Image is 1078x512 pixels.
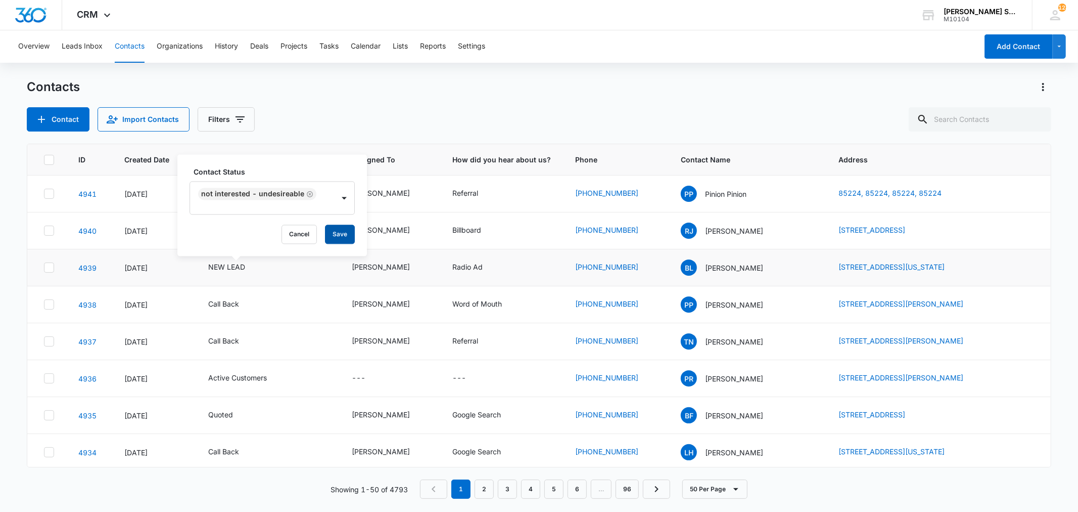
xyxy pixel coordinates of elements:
div: [DATE] [124,447,184,458]
button: Cancel [282,225,317,244]
p: [PERSON_NAME] [705,373,763,384]
div: Assigned To - Jim McDevitt - Select to Edit Field [352,446,428,458]
div: Contact Status - NEW LEAD - Select to Edit Field [208,262,263,274]
span: LH [681,444,697,460]
span: Assigned To [352,154,413,165]
label: Contact Status [194,166,359,177]
div: Google Search [452,446,501,457]
div: Contact Name - Brian Fey - Select to Edit Field [681,407,781,423]
input: Search Contacts [909,107,1051,132]
a: Page 96 [616,480,639,499]
a: Page 5 [544,480,564,499]
span: BF [681,407,697,423]
div: Word of Mouth [452,298,502,309]
div: Contact Name - Lori Hromadka - Select to Edit Field [681,444,781,460]
div: Contact Name - Peter Richard - Select to Edit Field [681,370,781,387]
p: [PERSON_NAME] [705,447,763,458]
div: Address - 21363 Willow Pass, Shorewood, Illinois, 60404 - Select to Edit Field [838,446,963,458]
a: [PHONE_NUMBER] [575,409,638,420]
div: [DATE] [124,263,184,273]
span: Address [838,154,1019,165]
a: Navigate to contact details page for Brian Fey [78,411,97,420]
a: [STREET_ADDRESS][PERSON_NAME] [838,336,963,345]
div: [DATE] [124,226,184,236]
div: account name [944,8,1017,16]
div: Address - 6051 Jordan Way, Frisco, TX, 75034 - Select to Edit Field [838,409,923,421]
div: How did you hear about us? - Google Search - Select to Edit Field [452,446,519,458]
a: Navigate to contact details page for Pinion Pinion [78,190,97,198]
button: Projects [280,30,307,63]
button: Lists [393,30,408,63]
div: How did you hear about us? - Google Search - Select to Edit Field [452,409,519,421]
div: notifications count [1058,4,1066,12]
div: Google Search [452,409,501,420]
a: Navigate to contact details page for Theodore Nchako [78,337,97,346]
a: Navigate to contact details page for Rhea Johnson [78,227,97,235]
div: Referral [452,335,478,346]
a: [STREET_ADDRESS][PERSON_NAME] [838,373,963,382]
div: Address - 1915 Mount Pleasant Dr, Nashville, AR, 71601 - Select to Edit Field [838,225,923,237]
div: [PERSON_NAME] [352,188,410,198]
span: CRM [77,9,99,20]
button: 50 Per Page [682,480,747,499]
p: [PERSON_NAME] [705,226,763,236]
div: Address - 10635 Ferdinand View, Frisco, TX, 75035 - Select to Edit Field [838,298,981,311]
a: [PHONE_NUMBER] [575,446,638,457]
div: How did you hear about us? - Referral - Select to Edit Field [452,335,496,348]
div: Assigned To - Brian Johnston - Select to Edit Field [352,409,428,421]
a: Navigate to contact details page for Peter Richard [78,374,97,383]
a: Page 2 [475,480,494,499]
div: Assigned To - Brian Johnston - Select to Edit Field [352,298,428,311]
div: Contact Name - Brent Landreth - Select to Edit Field [681,260,781,276]
span: Phone [575,154,642,165]
span: RJ [681,223,697,239]
button: Contacts [115,30,145,63]
div: Call Back [208,335,239,346]
div: Contact Status - Call Back - Select to Edit Field [208,335,257,348]
div: Contact Status - Active Customers - Select to Edit Field [208,372,285,385]
div: Contact Status - Call Back - Select to Edit Field [208,298,257,311]
span: Contact Name [681,154,800,165]
span: 128 [1058,4,1066,12]
div: --- [352,372,365,385]
em: 1 [451,480,471,499]
div: NEW LEAD [208,262,245,272]
div: Contact Status - Call Back - Select to Edit Field [208,446,257,458]
span: How did you hear about us? [452,154,551,165]
div: How did you hear about us? - Radio Ad - Select to Edit Field [452,262,501,274]
span: Created Date [124,154,169,165]
div: Phone - (773) 968-5585 - Select to Edit Field [575,372,657,385]
div: Address - 1201 Lancaster Dr, mckinney, TX, 75071 - Select to Edit Field [838,335,981,348]
div: Not Interested - Undesireable [201,190,304,197]
span: PR [681,370,697,387]
div: --- [452,372,466,385]
nav: Pagination [420,480,670,499]
div: Assigned To - Kenneth Florman - Select to Edit Field [352,262,428,274]
div: Phone - (913) 549-2705 - Select to Edit Field [575,262,657,274]
button: Save [325,225,355,244]
div: Phone - (847) 987-4709 - Select to Edit Field [575,409,657,421]
a: [PHONE_NUMBER] [575,298,638,309]
a: Next Page [643,480,670,499]
a: [STREET_ADDRESS] [838,410,905,419]
div: How did you hear about us? - - Select to Edit Field [452,372,484,385]
div: Call Back [208,446,239,457]
div: Phone - (405) 370-3501 - Select to Edit Field [575,335,657,348]
p: [PERSON_NAME] [705,410,763,421]
p: [PERSON_NAME] [705,336,763,347]
a: [STREET_ADDRESS][US_STATE] [838,447,945,456]
span: BL [681,260,697,276]
span: ID [78,154,85,165]
div: Assigned To - Kenneth Florman - Select to Edit Field [352,225,428,237]
div: Phone - (949) 702-1269 - Select to Edit Field [575,188,657,200]
a: 85224, 85224, 85224, 85224 [838,189,942,197]
button: Add Contact [985,34,1053,59]
div: [DATE] [124,373,184,384]
span: PP [681,186,697,202]
div: Contact Name - Theodore Nchako - Select to Edit Field [681,333,781,350]
a: [PHONE_NUMBER] [575,335,638,346]
div: [DATE] [124,300,184,310]
div: [PERSON_NAME] [352,446,410,457]
button: Filters [198,107,255,132]
a: Navigate to contact details page for praveen podila [78,301,97,309]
